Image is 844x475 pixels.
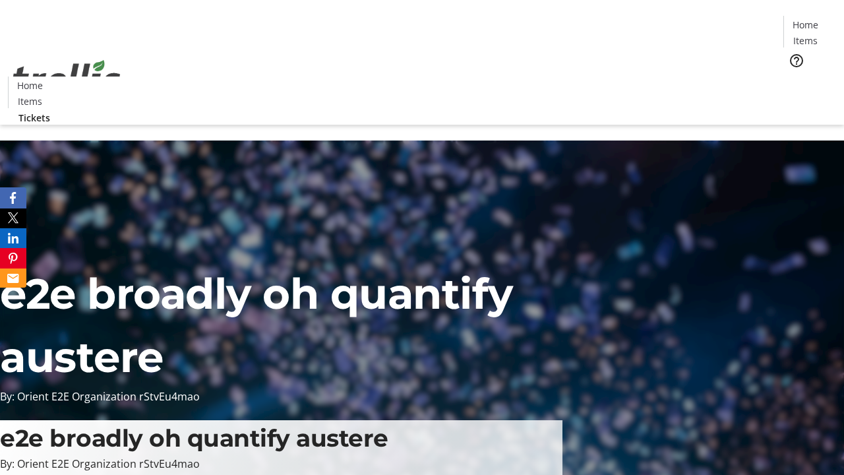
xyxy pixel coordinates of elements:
[8,111,61,125] a: Tickets
[794,77,826,90] span: Tickets
[9,79,51,92] a: Home
[783,47,810,74] button: Help
[784,18,826,32] a: Home
[8,46,125,111] img: Orient E2E Organization rStvEu4mao's Logo
[784,34,826,47] a: Items
[783,77,836,90] a: Tickets
[793,34,818,47] span: Items
[17,79,43,92] span: Home
[793,18,818,32] span: Home
[9,94,51,108] a: Items
[18,111,50,125] span: Tickets
[18,94,42,108] span: Items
